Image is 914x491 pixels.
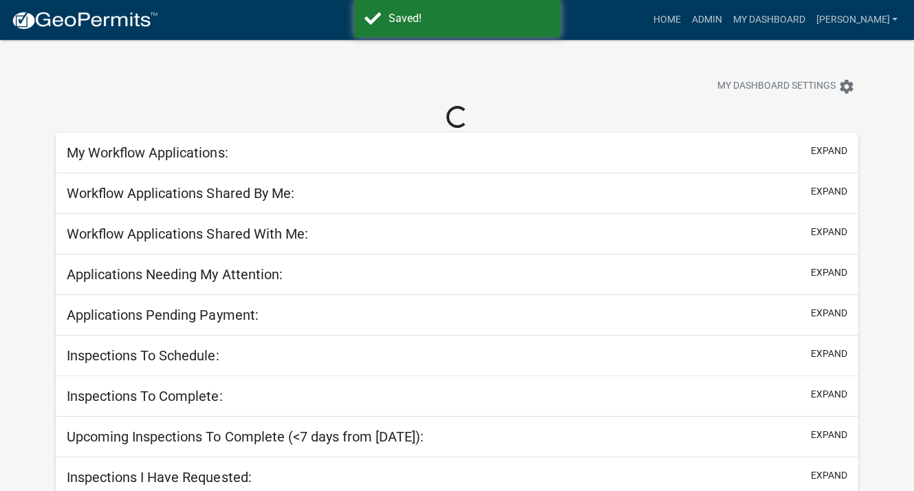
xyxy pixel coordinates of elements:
a: Admin [686,7,727,33]
button: expand [811,387,847,402]
span: My Dashboard Settings [717,78,836,95]
button: expand [811,265,847,280]
button: expand [811,144,847,158]
button: expand [811,347,847,361]
h5: Upcoming Inspections To Complete (<7 days from [DATE]): [67,428,423,445]
h5: My Workflow Applications: [67,144,228,161]
h5: Inspections I Have Requested: [67,469,251,485]
h5: Applications Needing My Attention: [67,266,282,283]
div: Saved! [389,10,550,27]
button: My Dashboard Settingssettings [706,73,866,100]
i: settings [838,78,855,95]
button: expand [811,184,847,199]
a: [PERSON_NAME] [810,7,903,33]
button: expand [811,468,847,483]
button: expand [811,225,847,239]
h5: Workflow Applications Shared By Me: [67,185,294,201]
a: Home [647,7,686,33]
a: My Dashboard [727,7,810,33]
button: expand [811,428,847,442]
h5: Applications Pending Payment: [67,307,258,323]
h5: Inspections To Complete: [67,388,222,404]
h5: Workflow Applications Shared With Me: [67,226,307,242]
h5: Inspections To Schedule: [67,347,219,364]
button: expand [811,306,847,320]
